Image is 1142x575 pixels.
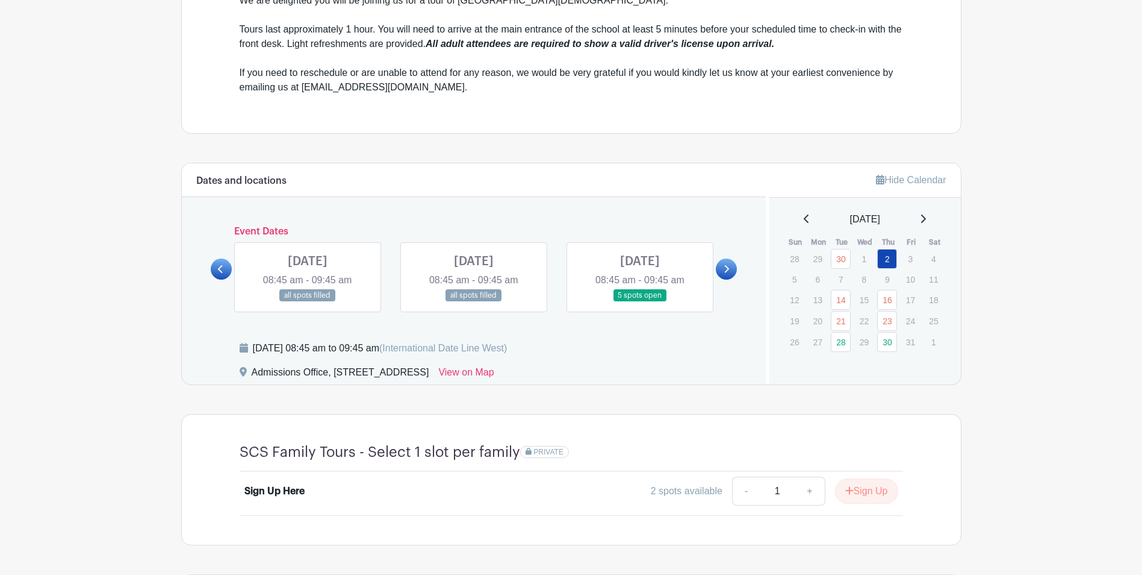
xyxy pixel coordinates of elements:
h6: Event Dates [232,226,716,237]
p: 17 [901,291,920,309]
th: Sun [784,236,807,248]
p: 1 [923,333,943,351]
th: Thu [877,236,900,248]
a: 21 [831,311,851,331]
p: 29 [854,333,874,351]
p: 31 [901,333,920,351]
p: 6 [808,270,828,289]
a: 28 [831,332,851,352]
p: 8 [854,270,874,289]
th: Fri [900,236,923,248]
p: 22 [854,312,874,330]
th: Wed [854,236,877,248]
p: 11 [923,270,943,289]
p: 27 [808,333,828,351]
p: 28 [784,250,804,268]
p: 26 [784,333,804,351]
p: 18 [923,291,943,309]
h4: SCS Family Tours - Select 1 slot per family [240,444,520,461]
th: Tue [830,236,854,248]
p: 13 [808,291,828,309]
a: 30 [877,332,897,352]
p: 25 [923,312,943,330]
span: (International Date Line West) [379,343,507,353]
p: 4 [923,250,943,268]
p: 15 [854,291,874,309]
a: 30 [831,249,851,269]
th: Sat [923,236,946,248]
div: [DATE] 08:45 am to 09:45 am [253,341,507,356]
p: 1 [854,250,874,268]
em: All adult attendees are required to show a valid driver's license upon arrival. [426,39,774,49]
h6: Dates and locations [196,175,287,187]
a: + [795,477,825,506]
a: 2 [877,249,897,269]
a: 14 [831,290,851,310]
a: View on Map [438,365,494,385]
p: 12 [784,291,804,309]
p: 20 [808,312,828,330]
div: Admissions Office, [STREET_ADDRESS] [252,365,429,385]
a: Hide Calendar [876,175,946,185]
span: [DATE] [850,212,880,227]
p: 29 [808,250,828,268]
button: Sign Up [835,479,898,504]
div: 2 spots available [651,484,722,498]
p: 5 [784,270,804,289]
p: 19 [784,312,804,330]
p: 10 [901,270,920,289]
p: 9 [877,270,897,289]
div: Sign Up Here [244,484,305,498]
p: 3 [901,250,920,268]
a: - [732,477,760,506]
p: 24 [901,312,920,330]
th: Mon [807,236,831,248]
a: 16 [877,290,897,310]
a: 23 [877,311,897,331]
span: PRIVATE [533,448,563,456]
p: 7 [831,270,851,289]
